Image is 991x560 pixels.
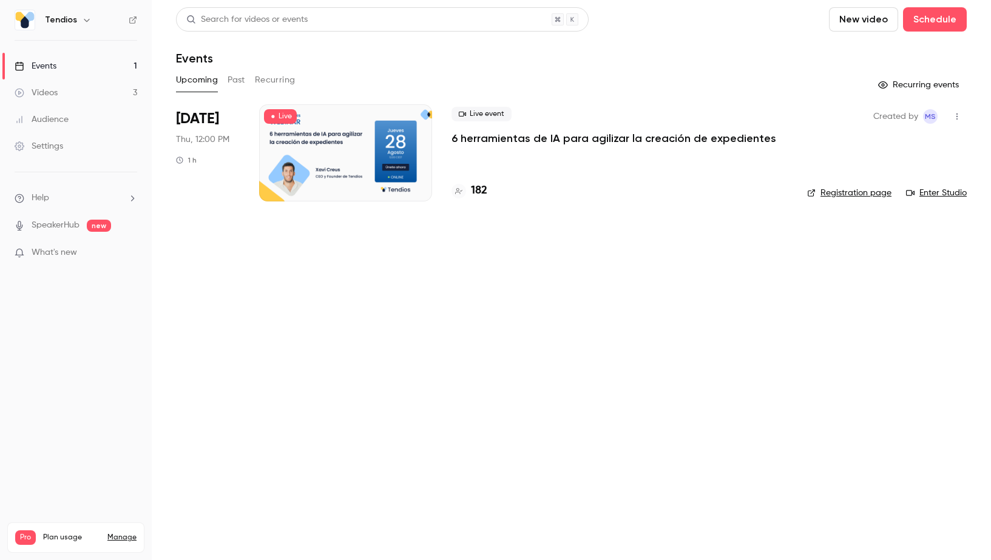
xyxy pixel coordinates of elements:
[807,187,891,199] a: Registration page
[87,220,111,232] span: new
[873,109,918,124] span: Created by
[32,246,77,259] span: What's new
[15,60,56,72] div: Events
[15,10,35,30] img: Tendios
[925,109,936,124] span: MS
[873,75,967,95] button: Recurring events
[43,533,100,542] span: Plan usage
[107,533,137,542] a: Manage
[15,113,69,126] div: Audience
[176,155,197,165] div: 1 h
[452,107,512,121] span: Live event
[471,183,487,199] h4: 182
[15,140,63,152] div: Settings
[452,183,487,199] a: 182
[32,192,49,204] span: Help
[255,70,296,90] button: Recurring
[15,192,137,204] li: help-dropdown-opener
[15,530,36,545] span: Pro
[186,13,308,26] div: Search for videos or events
[923,109,938,124] span: Maria Serra
[903,7,967,32] button: Schedule
[829,7,898,32] button: New video
[452,131,776,146] a: 6 herramientas de IA para agilizar la creación de expedientes
[176,109,219,129] span: [DATE]
[45,14,77,26] h6: Tendios
[906,187,967,199] a: Enter Studio
[176,51,213,66] h1: Events
[176,133,229,146] span: Thu, 12:00 PM
[176,104,240,201] div: Aug 28 Thu, 12:00 PM (Europe/Madrid)
[32,219,79,232] a: SpeakerHub
[176,70,218,90] button: Upcoming
[264,109,297,124] span: Live
[15,87,58,99] div: Videos
[228,70,245,90] button: Past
